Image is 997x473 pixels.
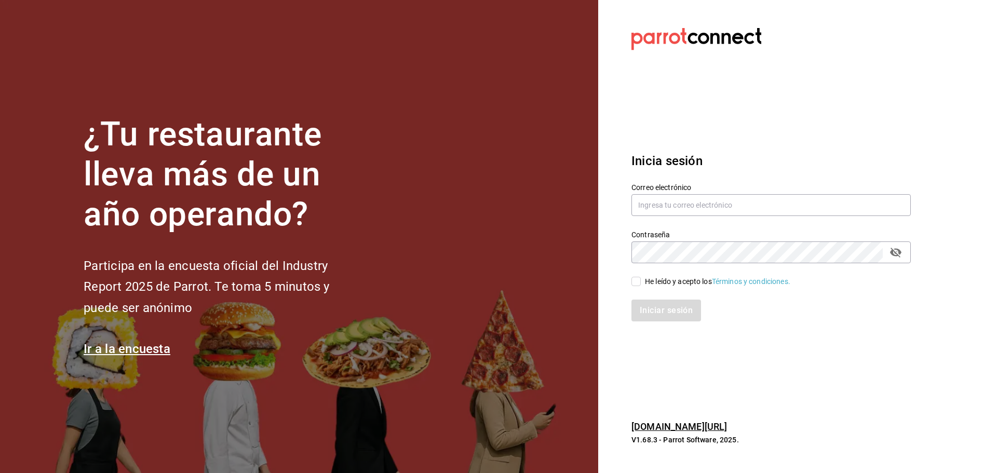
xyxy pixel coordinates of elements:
a: Términos y condiciones. [712,277,790,286]
h2: Participa en la encuesta oficial del Industry Report 2025 de Parrot. Te toma 5 minutos y puede se... [84,255,364,319]
button: passwordField [887,244,905,261]
h1: ¿Tu restaurante lleva más de un año operando? [84,115,364,234]
p: V1.68.3 - Parrot Software, 2025. [631,435,911,445]
a: Ir a la encuesta [84,342,170,356]
input: Ingresa tu correo electrónico [631,194,911,216]
label: Correo electrónico [631,184,911,191]
div: He leído y acepto los [645,276,790,287]
h3: Inicia sesión [631,152,911,170]
label: Contraseña [631,231,911,238]
a: [DOMAIN_NAME][URL] [631,421,727,432]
